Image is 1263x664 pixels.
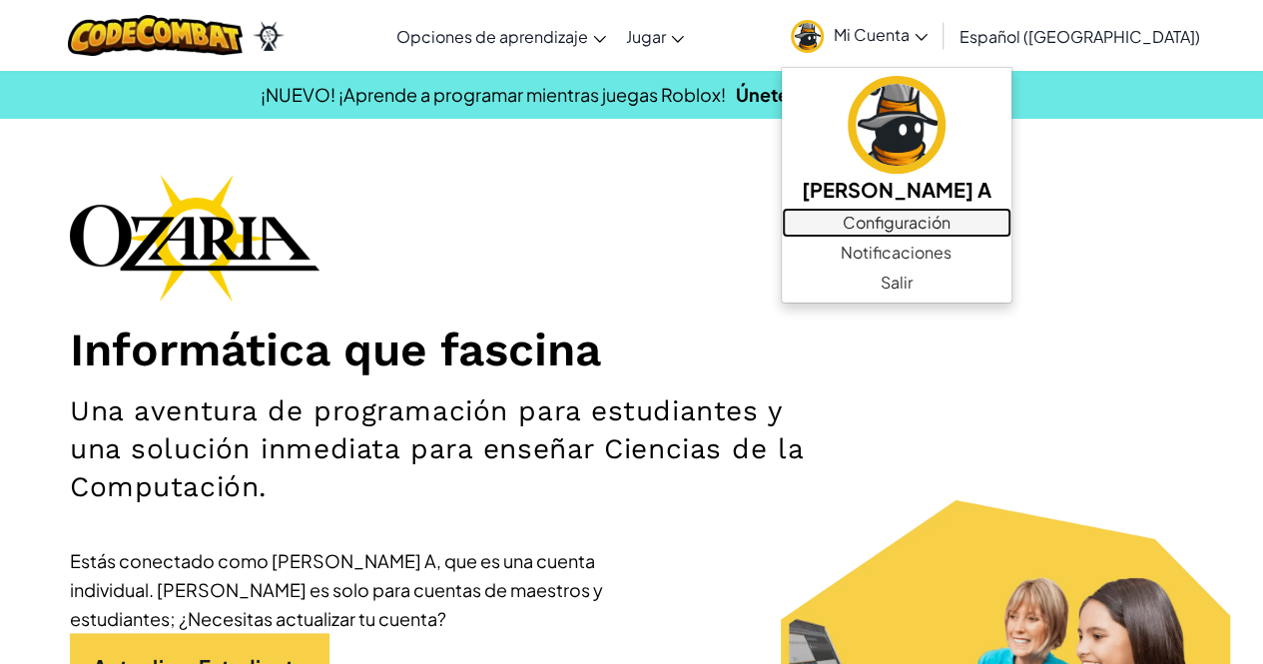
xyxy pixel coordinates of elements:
font: Español ([GEOGRAPHIC_DATA]) [959,26,1200,47]
a: Español ([GEOGRAPHIC_DATA]) [949,9,1210,63]
font: [PERSON_NAME] A [802,177,991,202]
a: Configuración [782,208,1011,238]
font: Una aventura de programación para estudiantes y una solución inmediata para enseñar Ciencias de l... [70,394,803,503]
font: Notificaciones [841,242,951,263]
font: Jugar [626,26,666,47]
font: Salir [881,272,913,293]
img: Logotipo de la marca Ozaria [70,174,319,302]
a: Jugar [616,9,694,63]
a: [PERSON_NAME] A [782,73,1011,208]
img: Ozaria [253,21,285,51]
a: Salir [782,268,1011,298]
font: Informática que fascina [70,323,601,376]
font: Opciones de aprendizaje [396,26,588,47]
img: avatar [791,20,824,53]
a: Opciones de aprendizaje [386,9,616,63]
font: Mi Cuenta [834,24,910,45]
font: Estás conectado como [PERSON_NAME] A, que es una cuenta individual. [PERSON_NAME] es solo para cu... [70,549,603,630]
font: ¡NUEVO! ¡Aprende a programar mientras juegas Roblox! [261,83,726,106]
font: Configuración [843,212,950,233]
a: Únete a la Lista de Espera Beta. [736,83,1002,106]
a: Mi Cuenta [781,4,938,67]
img: avatar [848,76,946,174]
a: Notificaciones [782,238,1011,268]
img: Logotipo de CodeCombat [68,15,243,56]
